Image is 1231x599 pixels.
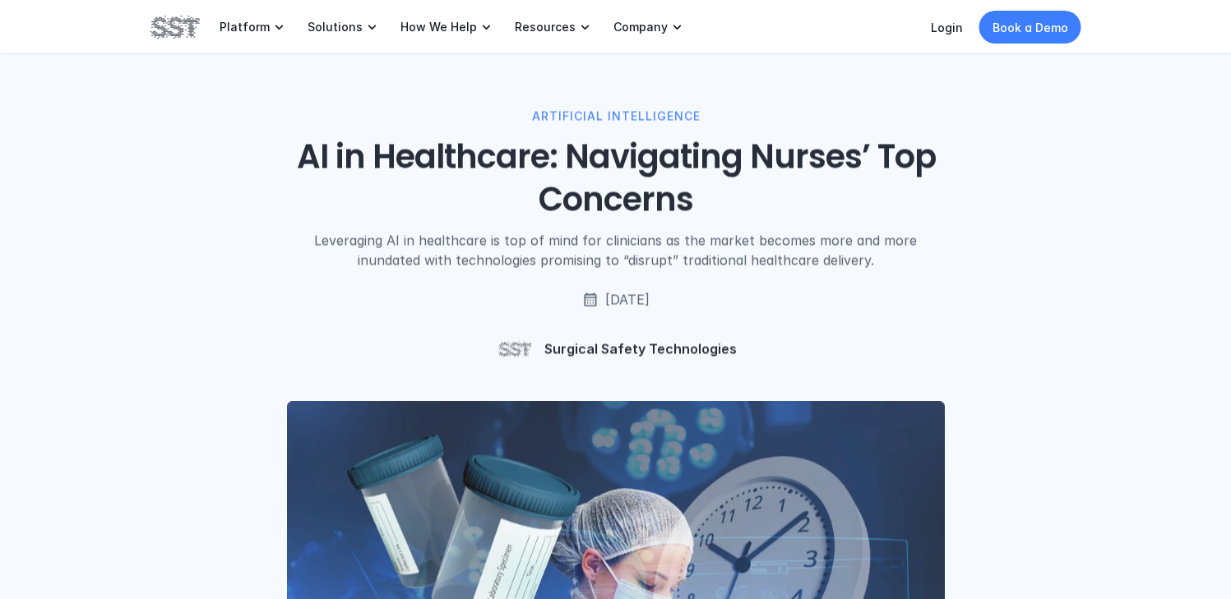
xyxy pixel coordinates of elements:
[150,13,200,41] img: SST logo
[605,290,650,310] p: [DATE]
[993,19,1068,36] p: Book a Demo
[931,21,963,35] a: Login
[400,20,477,35] p: How We Help
[243,136,988,221] h1: AI in Healthcare: Navigating Nurses’ Top Concerns
[289,231,941,270] p: Leveraging AI in healthcare is top of mind for clinicians as the market becomes more and more inu...
[220,20,270,35] p: Platform
[515,20,576,35] p: Resources
[308,20,363,35] p: Solutions
[613,20,668,35] p: Company
[544,340,737,357] p: Surgical Safety Technologies
[495,329,535,369] img: Surgical Safety Technologies logo
[979,11,1081,44] a: Book a Demo
[531,107,700,125] p: ARTIFICIAL INTELLIGENCE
